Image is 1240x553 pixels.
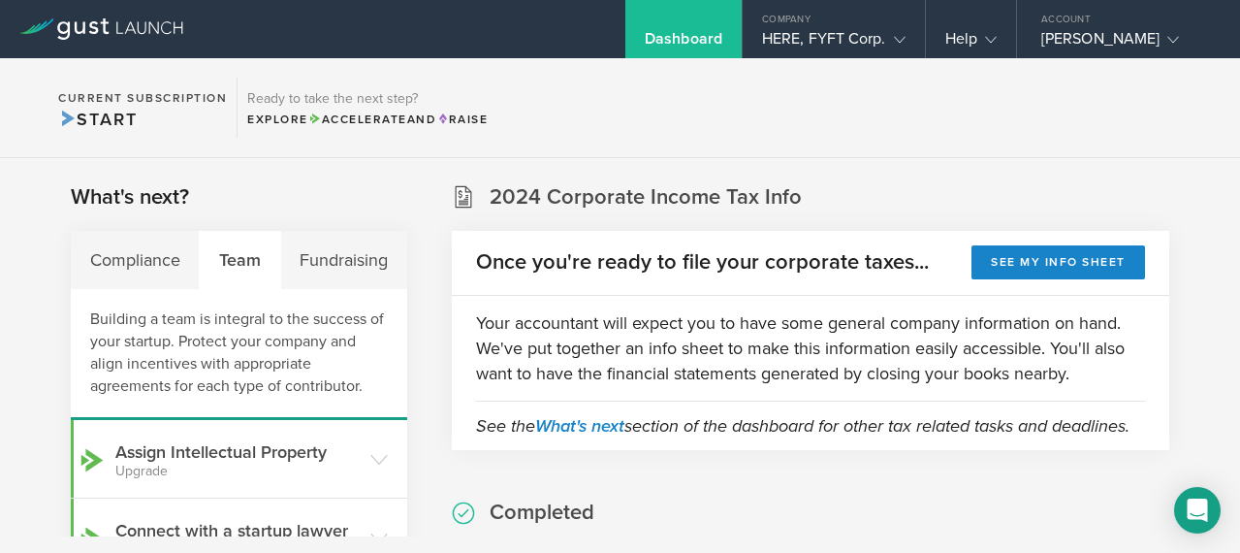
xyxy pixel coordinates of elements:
[58,109,137,130] span: Start
[1041,29,1206,58] div: [PERSON_NAME]
[247,111,488,128] div: Explore
[200,231,280,289] div: Team
[476,415,1129,437] em: See the section of the dashboard for other tax related tasks and deadlines.
[308,113,437,126] span: and
[71,183,189,211] h2: What's next?
[247,92,488,106] h3: Ready to take the next step?
[762,29,906,58] div: HERE, FYFT Corp.
[490,183,802,211] h2: 2024 Corporate Income Tax Info
[115,465,361,478] small: Upgrade
[1174,487,1221,534] div: Open Intercom Messenger
[645,29,722,58] div: Dashboard
[58,92,227,104] h2: Current Subscription
[281,231,407,289] div: Fundraising
[436,113,488,126] span: Raise
[71,289,407,420] div: Building a team is integral to the success of your startup. Protect your company and align incent...
[308,113,407,126] span: Accelerate
[535,415,624,437] a: What's next
[115,439,361,478] h3: Assign Intellectual Property
[476,310,1145,386] p: Your accountant will expect you to have some general company information on hand. We've put toget...
[237,78,497,138] div: Ready to take the next step?ExploreAccelerateandRaise
[971,245,1145,279] button: See my info sheet
[490,499,594,527] h2: Completed
[476,248,929,276] h2: Once you're ready to file your corporate taxes...
[945,29,997,58] div: Help
[71,231,200,289] div: Compliance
